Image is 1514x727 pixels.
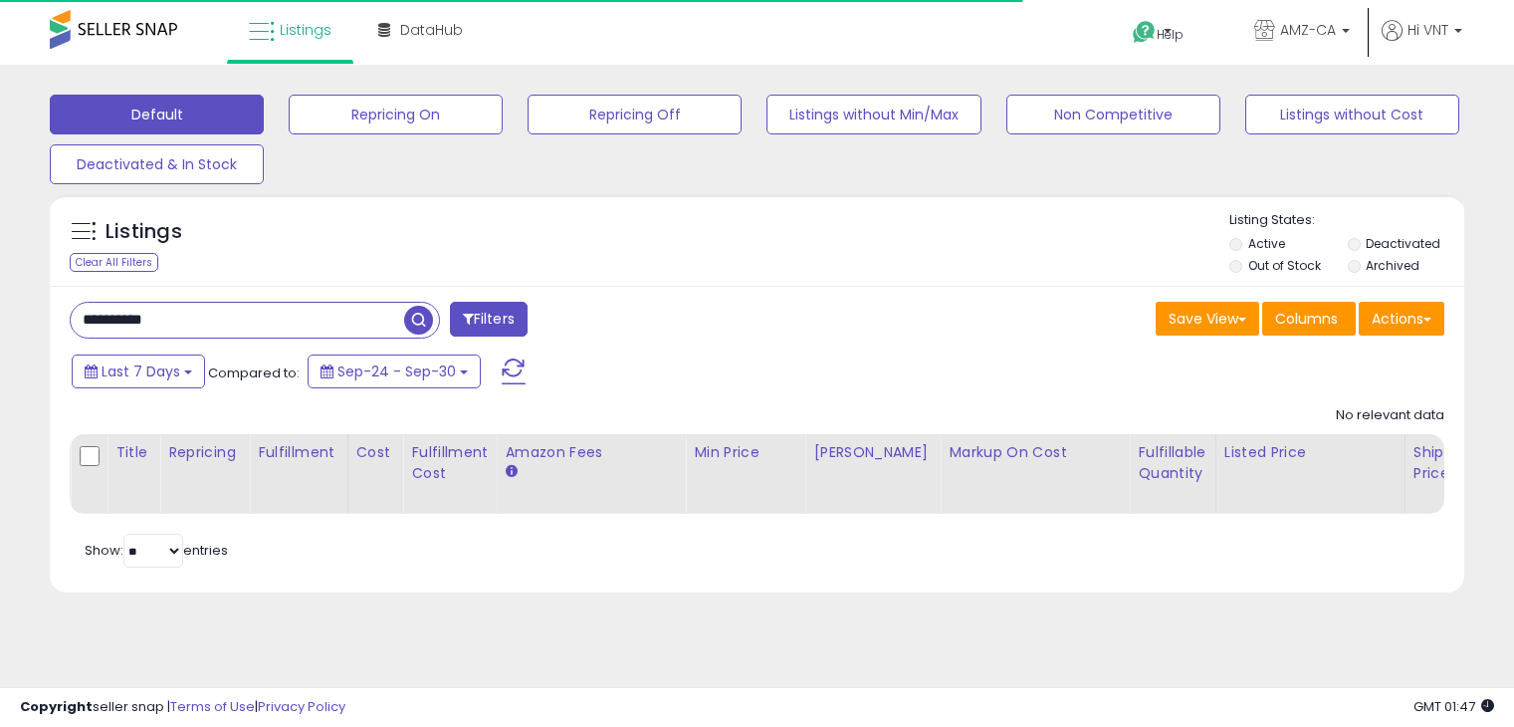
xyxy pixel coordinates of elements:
p: Listing States: [1229,211,1464,230]
div: Clear All Filters [70,253,158,272]
div: Fulfillment [258,442,338,463]
span: Sep-24 - Sep-30 [337,362,456,381]
div: Fulfillable Quantity [1138,442,1206,484]
button: Deactivated & In Stock [50,144,264,184]
button: Repricing Off [528,95,742,134]
button: Last 7 Days [72,355,205,388]
span: DataHub [400,20,463,40]
span: AMZ-CA [1280,20,1336,40]
div: Title [115,442,151,463]
button: Actions [1359,302,1444,336]
button: Listings without Cost [1245,95,1459,134]
span: Listings [280,20,331,40]
th: The percentage added to the cost of goods (COGS) that forms the calculator for Min & Max prices. [941,434,1130,514]
div: Ship Price [1413,442,1453,484]
button: Sep-24 - Sep-30 [308,355,481,388]
div: seller snap | | [20,698,345,717]
button: Default [50,95,264,134]
i: Get Help [1132,20,1157,45]
button: Repricing On [289,95,503,134]
span: Last 7 Days [102,362,180,381]
button: Save View [1156,302,1259,336]
div: No relevant data [1336,406,1444,425]
label: Out of Stock [1248,257,1321,274]
label: Deactivated [1366,235,1440,252]
span: Show: entries [85,541,228,560]
span: Help [1157,26,1184,43]
button: Columns [1262,302,1356,336]
div: Min Price [694,442,796,463]
button: Listings without Min/Max [766,95,980,134]
strong: Copyright [20,697,93,716]
button: Filters [450,302,528,337]
span: Columns [1275,309,1338,329]
span: Hi VNT [1407,20,1448,40]
a: Terms of Use [170,697,255,716]
div: Fulfillment Cost [411,442,488,484]
div: Repricing [168,442,241,463]
div: [PERSON_NAME] [813,442,932,463]
small: Amazon Fees. [505,463,517,481]
button: Non Competitive [1006,95,1220,134]
span: Compared to: [208,363,300,382]
h5: Listings [106,218,182,246]
label: Active [1248,235,1285,252]
div: Listed Price [1224,442,1397,463]
div: Cost [356,442,395,463]
a: Hi VNT [1382,20,1462,65]
div: Markup on Cost [949,442,1121,463]
div: Amazon Fees [505,442,677,463]
label: Archived [1366,257,1419,274]
span: 2025-10-8 01:47 GMT [1413,697,1494,716]
a: Help [1117,5,1222,65]
a: Privacy Policy [258,697,345,716]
